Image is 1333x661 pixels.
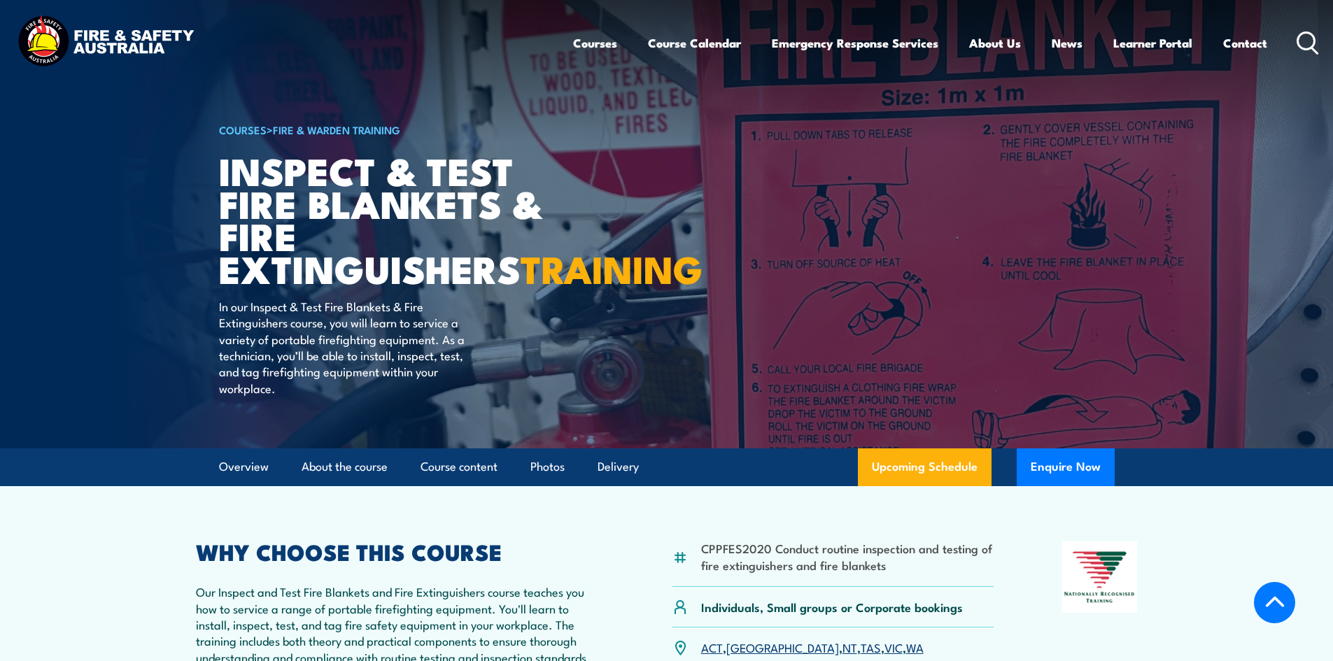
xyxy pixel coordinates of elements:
a: Course Calendar [648,24,741,62]
a: TAS [861,639,881,655]
p: , , , , , [701,639,924,655]
p: In our Inspect & Test Fire Blankets & Fire Extinguishers course, you will learn to service a vari... [219,298,474,396]
h2: WHY CHOOSE THIS COURSE [196,541,605,561]
a: Emergency Response Services [772,24,938,62]
a: Upcoming Schedule [858,448,992,486]
img: Nationally Recognised Training logo. [1062,541,1138,613]
a: Photos [530,448,565,485]
a: Delivery [598,448,639,485]
a: About the course [302,448,388,485]
a: [GEOGRAPHIC_DATA] [726,639,839,655]
a: Course content [421,448,498,485]
li: CPPFES2020 Conduct routine inspection and testing of fire extinguishers and fire blankets [701,540,994,573]
h1: Inspect & Test Fire Blankets & Fire Extinguishers [219,154,565,285]
a: About Us [969,24,1021,62]
a: VIC [884,639,903,655]
p: Individuals, Small groups or Corporate bookings [701,599,963,615]
h6: > [219,121,565,138]
a: News [1052,24,1082,62]
a: Courses [573,24,617,62]
button: Enquire Now [1017,448,1115,486]
a: WA [906,639,924,655]
a: Contact [1223,24,1267,62]
a: COURSES [219,122,267,137]
a: ACT [701,639,723,655]
a: NT [842,639,857,655]
a: Learner Portal [1113,24,1192,62]
a: Fire & Warden Training [273,122,400,137]
a: Overview [219,448,269,485]
strong: TRAINING [521,239,703,297]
